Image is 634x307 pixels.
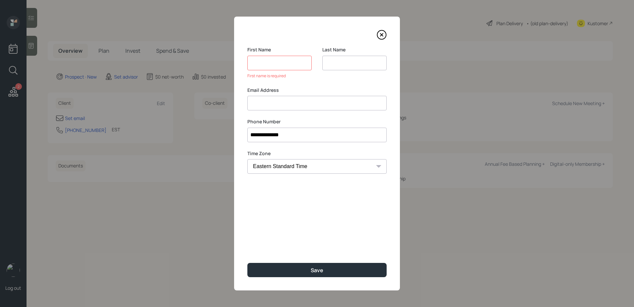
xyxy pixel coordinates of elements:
label: Email Address [247,87,387,93]
div: First name is required [247,73,312,79]
label: Time Zone [247,150,387,157]
div: Save [311,267,323,274]
label: Last Name [322,46,387,53]
label: Phone Number [247,118,387,125]
button: Save [247,263,387,277]
label: First Name [247,46,312,53]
